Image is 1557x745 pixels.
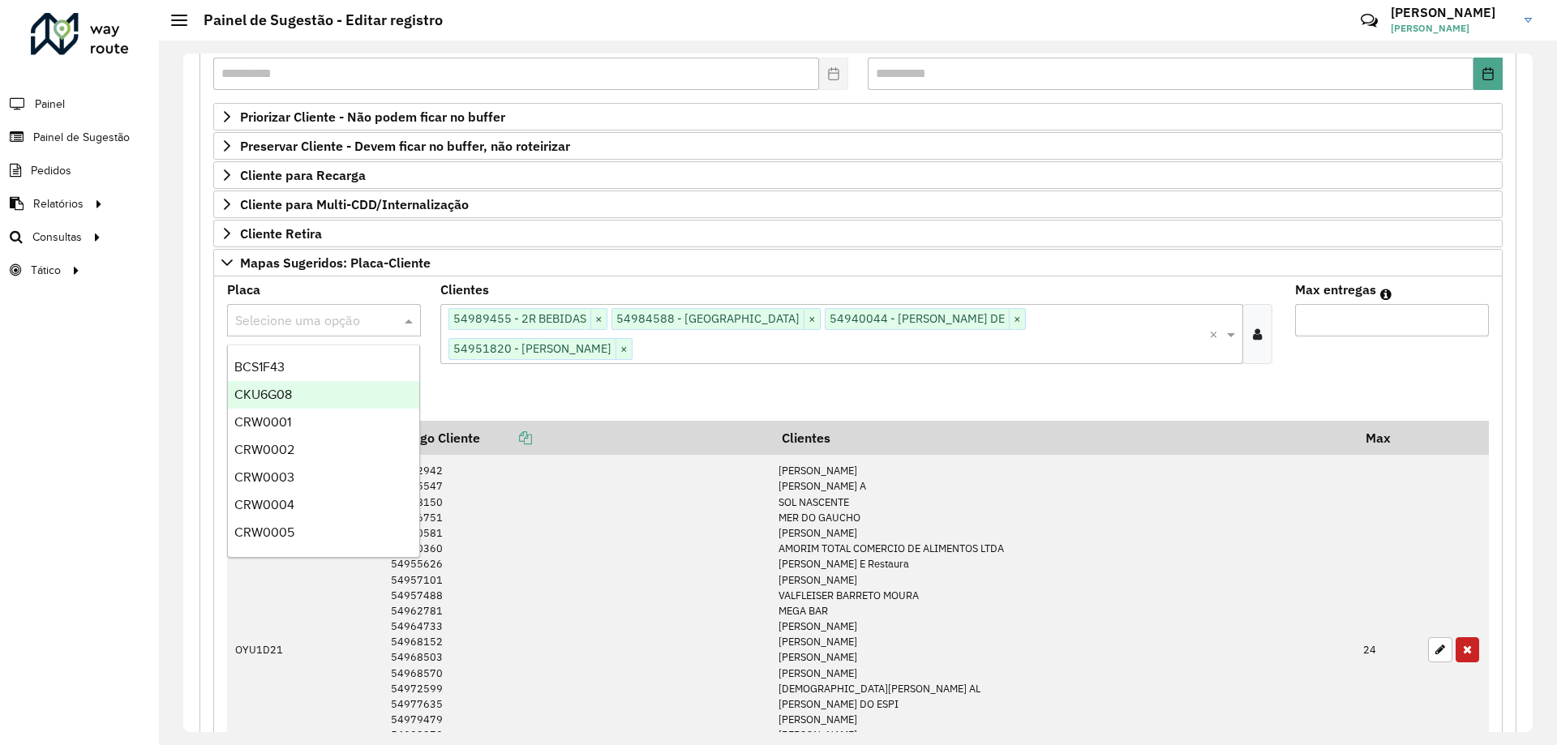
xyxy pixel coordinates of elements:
span: × [590,310,607,329]
span: Priorizar Cliente - Não podem ficar no buffer [240,110,505,123]
button: Choose Date [1473,58,1503,90]
h2: Painel de Sugestão - Editar registro [187,11,443,29]
span: CRW0004 [234,498,294,512]
span: Painel de Sugestão [33,129,130,146]
span: BCS1F43 [234,360,285,374]
span: CRW0002 [234,443,294,456]
th: Clientes [770,421,1355,455]
a: Preservar Cliente - Devem ficar no buffer, não roteirizar [213,132,1503,160]
span: 54940044 - [PERSON_NAME] DE [826,309,1009,328]
label: Placa [227,280,260,299]
span: Cliente para Multi-CDD/Internalização [240,198,469,211]
span: Cliente para Recarga [240,169,366,182]
a: Cliente para Recarga [213,161,1503,189]
span: × [616,340,632,359]
span: 54989455 - 2R BEBIDAS [449,309,590,328]
span: Preservar Cliente - Devem ficar no buffer, não roteirizar [240,139,570,152]
span: CRW0003 [234,470,294,484]
label: Clientes [440,280,489,299]
a: Contato Rápido [1352,3,1387,38]
span: × [1009,310,1025,329]
span: Mapas Sugeridos: Placa-Cliente [240,256,431,269]
th: Max [1355,421,1420,455]
span: [PERSON_NAME] [1391,21,1512,36]
span: Cliente Retira [240,227,322,240]
span: 54984588 - [GEOGRAPHIC_DATA] [612,309,804,328]
span: CRW0001 [234,415,291,429]
label: Max entregas [1295,280,1376,299]
a: Copiar [480,430,532,446]
ng-dropdown-panel: Options list [227,345,420,558]
th: Código Cliente [383,421,770,455]
h3: [PERSON_NAME] [1391,5,1512,20]
em: Máximo de clientes que serão colocados na mesma rota com os clientes informados [1380,288,1392,301]
span: Relatórios [33,195,84,212]
span: × [804,310,820,329]
span: CKU6G08 [234,387,292,401]
span: 54951820 - [PERSON_NAME] [449,339,616,358]
span: Painel [35,96,65,113]
span: CRW0005 [234,525,294,539]
span: Pedidos [31,162,71,179]
span: Clear all [1209,324,1223,344]
span: Tático [31,262,61,279]
a: Cliente para Multi-CDD/Internalização [213,191,1503,218]
a: Mapas Sugeridos: Placa-Cliente [213,249,1503,276]
a: Priorizar Cliente - Não podem ficar no buffer [213,103,1503,131]
span: Consultas [32,229,82,246]
a: Cliente Retira [213,220,1503,247]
